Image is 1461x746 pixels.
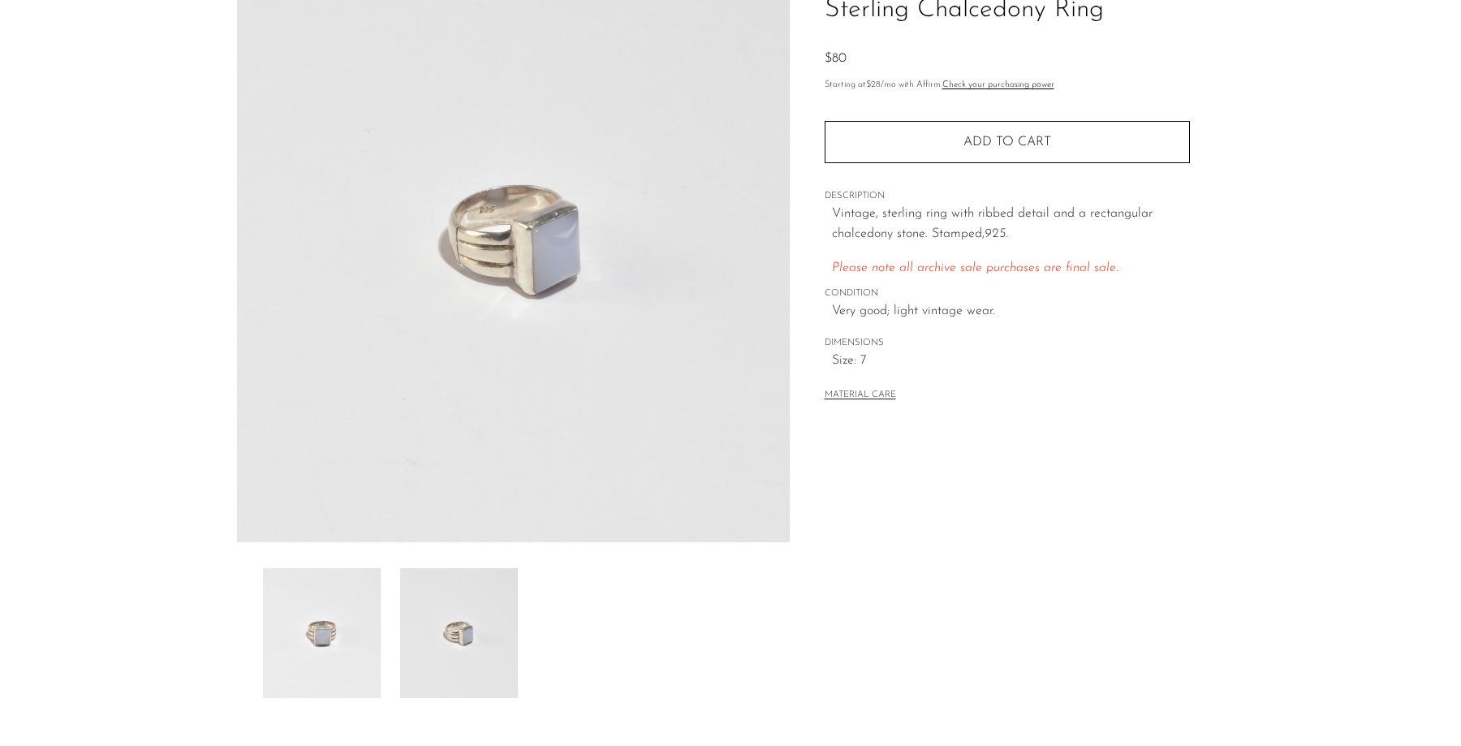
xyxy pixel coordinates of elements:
span: $80 [825,52,847,65]
span: Add to cart [963,136,1051,149]
button: MATERIAL CARE [825,390,896,402]
span: DESCRIPTION [825,189,1190,204]
span: Please note all archive sale purchases are final sale. [832,261,1118,274]
em: 925. [985,227,1008,240]
span: Size: 7 [832,351,1190,372]
span: Very good; light vintage wear. [832,301,1190,322]
button: Add to cart [825,121,1190,163]
span: $28 [866,80,881,89]
img: Sterling Chalcedony Ring [400,568,518,698]
p: Starting at /mo with Affirm. [825,78,1190,93]
p: Vintage, sterling ring with ribbed detail and a rectangular chalcedony stone. Stamped, [832,204,1190,245]
a: Check your purchasing power - Learn more about Affirm Financing (opens in modal) [942,80,1054,89]
span: DIMENSIONS [825,336,1190,351]
span: CONDITION [825,287,1190,301]
img: Sterling Chalcedony Ring [263,568,381,698]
